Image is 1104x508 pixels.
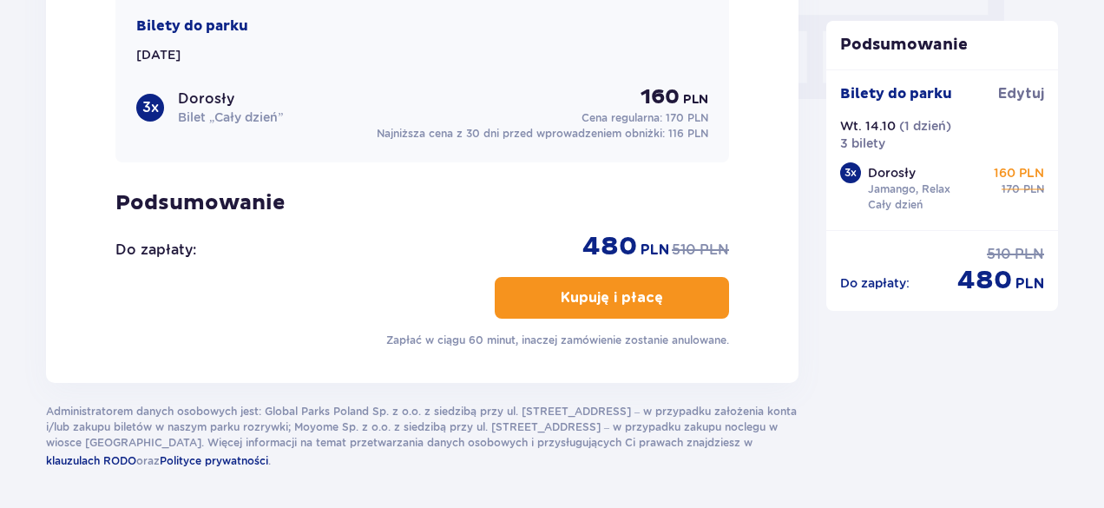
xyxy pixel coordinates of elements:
[666,111,708,124] span: 170 PLN
[957,264,1012,297] span: 480
[641,241,669,260] span: PLN
[115,190,729,216] p: Podsumowanie
[178,89,234,109] p: Dorosły
[115,241,196,260] p: Do zapłaty :
[136,94,164,122] div: 3 x
[582,230,637,263] span: 480
[868,164,916,181] p: Dorosły
[700,241,729,260] span: PLN
[178,109,283,126] p: Bilet „Cały dzień”
[561,288,663,307] p: Kupuję i płacę
[46,451,136,470] a: klauzulach RODO
[46,404,798,470] p: Administratorem danych osobowych jest: Global Parks Poland Sp. z o.o. z siedzibą przy ul. [STREET...
[840,274,910,292] p: Do zapłaty :
[987,245,1011,264] span: 510
[386,333,729,348] p: Zapłać w ciągu 60 minut, inaczej zamówienie zostanie anulowane.
[160,454,268,467] span: Polityce prywatności
[377,126,708,142] p: Najniższa cena z 30 dni przed wprowadzeniem obniżki:
[46,454,136,467] span: klauzulach RODO
[826,35,1059,56] p: Podsumowanie
[868,197,923,213] p: Cały dzień
[641,84,680,110] span: 160
[840,162,861,183] div: 3 x
[136,16,248,36] p: Bilety do parku
[840,117,896,135] p: Wt. 14.10
[1015,274,1044,294] span: PLN
[994,164,1044,181] p: 160 PLN
[1015,245,1044,264] span: PLN
[868,181,950,197] p: Jamango, Relax
[668,127,708,140] span: 116 PLN
[683,91,708,109] span: PLN
[998,84,1044,103] span: Edytuj
[582,110,708,126] p: Cena regularna:
[136,46,181,63] p: [DATE]
[160,451,268,470] a: Polityce prywatności
[495,277,729,319] button: Kupuję i płacę
[672,241,696,260] span: 510
[1002,181,1020,197] span: 170
[840,84,952,103] p: Bilety do parku
[1023,181,1044,197] span: PLN
[840,135,885,152] p: 3 bilety
[899,117,951,135] p: ( 1 dzień )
